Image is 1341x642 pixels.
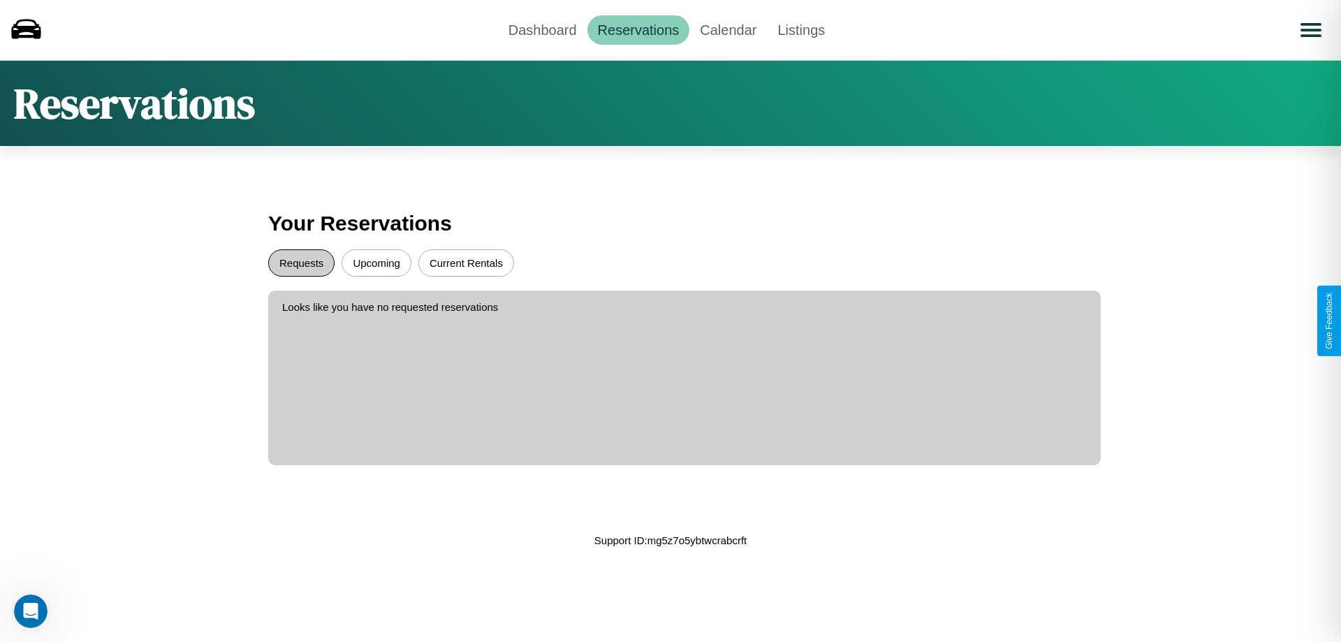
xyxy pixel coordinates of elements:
[14,75,255,132] h1: Reservations
[689,15,767,45] a: Calendar
[14,594,47,628] iframe: Intercom live chat
[418,249,514,277] button: Current Rentals
[342,249,411,277] button: Upcoming
[587,15,690,45] a: Reservations
[282,298,1087,316] p: Looks like you have no requested reservations
[498,15,587,45] a: Dashboard
[268,249,335,277] button: Requests
[1324,293,1334,349] div: Give Feedback
[594,531,747,550] p: Support ID: mg5z7o5ybtwcrabcrft
[268,205,1073,242] h3: Your Reservations
[1291,10,1331,50] button: Open menu
[767,15,835,45] a: Listings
